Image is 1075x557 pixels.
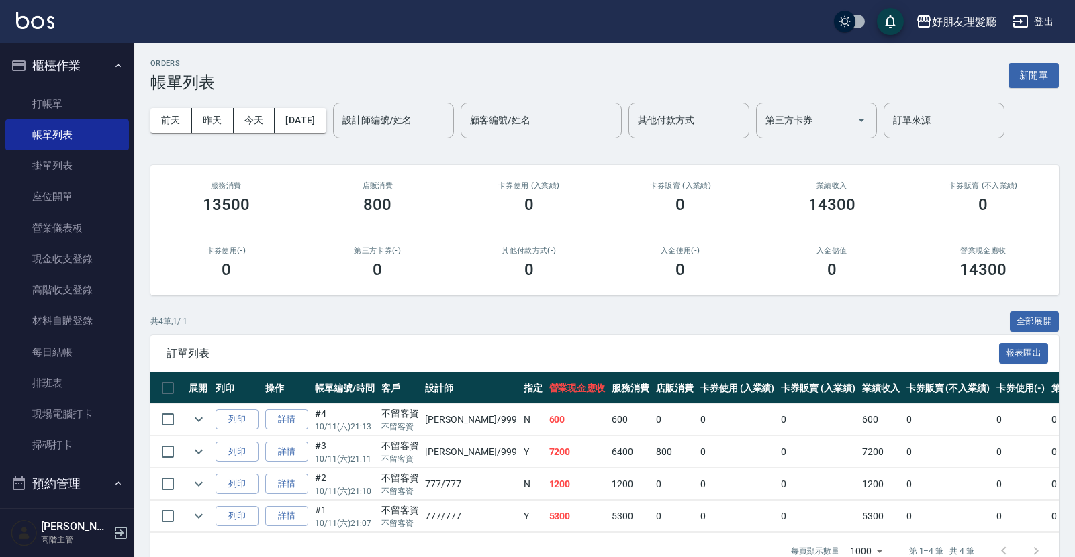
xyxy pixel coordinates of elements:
[381,485,419,497] p: 不留客資
[381,407,419,421] div: 不留客資
[315,485,375,497] p: 10/11 (六) 21:10
[192,108,234,133] button: 昨天
[150,59,215,68] h2: ORDERS
[315,421,375,433] p: 10/11 (六) 21:13
[993,468,1048,500] td: 0
[150,73,215,92] h3: 帳單列表
[222,260,231,279] h3: 0
[520,372,546,404] th: 指定
[5,337,129,368] a: 每日結帳
[903,501,993,532] td: 0
[524,260,534,279] h3: 0
[608,404,653,436] td: 600
[203,195,250,214] h3: 13500
[265,474,308,495] a: 詳情
[859,404,903,436] td: 600
[5,89,129,119] a: 打帳單
[524,195,534,214] h3: 0
[903,404,993,436] td: 0
[212,372,262,404] th: 列印
[608,372,653,404] th: 服務消費
[422,372,520,404] th: 設計師
[993,436,1048,468] td: 0
[150,108,192,133] button: 前天
[808,195,855,214] h3: 14300
[697,404,778,436] td: 0
[5,305,129,336] a: 材料自購登錄
[422,501,520,532] td: 777 /777
[275,108,326,133] button: [DATE]
[381,503,419,517] div: 不留客資
[653,436,697,468] td: 800
[778,404,859,436] td: 0
[5,119,129,150] a: 帳單列表
[11,519,38,546] img: Person
[5,48,129,83] button: 櫃檯作業
[167,246,286,255] h2: 卡券使用(-)
[932,13,996,30] div: 好朋友理髮廳
[312,501,378,532] td: #1
[5,429,129,460] a: 掃碼打卡
[851,109,872,131] button: Open
[189,474,209,494] button: expand row
[312,468,378,500] td: #2
[910,8,1002,36] button: 好朋友理髮廳
[5,368,129,399] a: 排班表
[5,506,129,537] a: 預約管理
[978,195,988,214] h3: 0
[924,181,1043,190] h2: 卡券販賣 (不入業績)
[5,274,129,305] a: 高階收支登錄
[378,372,422,404] th: 客戶
[520,501,546,532] td: Y
[697,501,778,532] td: 0
[189,506,209,526] button: expand row
[381,471,419,485] div: 不留客資
[675,260,685,279] h3: 0
[189,409,209,429] button: expand row
[697,436,778,468] td: 0
[653,468,697,500] td: 0
[778,436,859,468] td: 0
[216,442,259,462] button: 列印
[608,468,653,500] td: 1200
[422,436,520,468] td: [PERSON_NAME] /999
[791,545,839,557] p: 每頁顯示數量
[772,246,892,255] h2: 入金儲值
[520,436,546,468] td: Y
[621,246,741,255] h2: 入金使用(-)
[216,409,259,430] button: 列印
[318,181,438,190] h2: 店販消費
[546,404,609,436] td: 600
[312,436,378,468] td: #3
[859,468,903,500] td: 1200
[1007,9,1059,34] button: 登出
[16,12,54,29] img: Logo
[373,260,382,279] h3: 0
[999,346,1049,359] a: 報表匯出
[999,343,1049,364] button: 報表匯出
[1009,68,1059,81] a: 新開單
[778,501,859,532] td: 0
[381,439,419,453] div: 不留客資
[608,501,653,532] td: 5300
[859,501,903,532] td: 5300
[993,501,1048,532] td: 0
[778,372,859,404] th: 卡券販賣 (入業績)
[653,404,697,436] td: 0
[827,260,837,279] h3: 0
[312,404,378,436] td: #4
[381,453,419,465] p: 不留客資
[1009,63,1059,88] button: 新開單
[675,195,685,214] h3: 0
[315,517,375,529] p: 10/11 (六) 21:07
[924,246,1043,255] h2: 營業現金應收
[909,545,974,557] p: 第 1–4 筆 共 4 筆
[265,442,308,462] a: 詳情
[315,453,375,465] p: 10/11 (六) 21:11
[697,372,778,404] th: 卡券使用 (入業績)
[993,404,1048,436] td: 0
[189,442,209,462] button: expand row
[216,474,259,495] button: 列印
[608,436,653,468] td: 6400
[903,372,993,404] th: 卡券販賣 (不入業績)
